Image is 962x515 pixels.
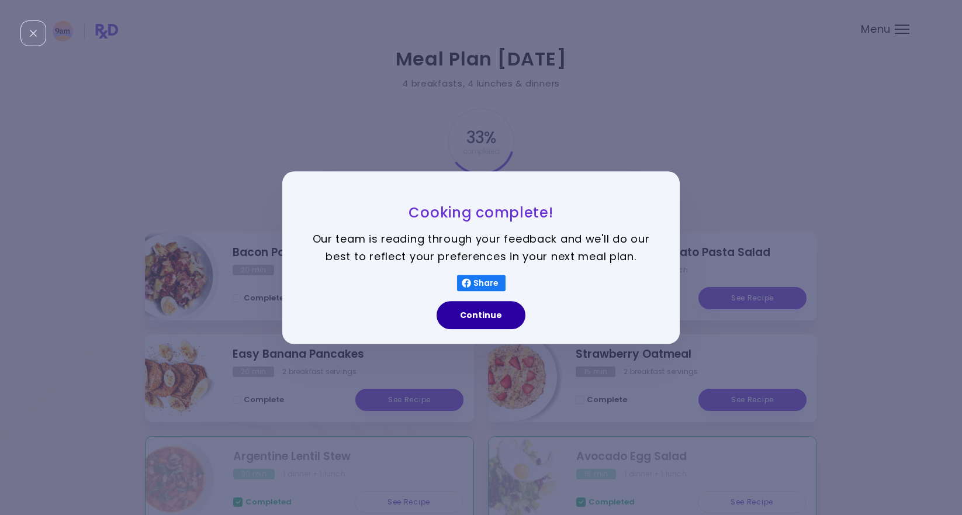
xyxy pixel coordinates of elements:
[437,301,525,329] button: Continue
[457,275,506,291] button: Share
[20,20,46,46] div: Close
[471,278,501,288] span: Share
[312,230,650,266] p: Our team is reading through your feedback and we'll do our best to reflect your preferences in yo...
[312,203,650,222] h3: Cooking complete!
